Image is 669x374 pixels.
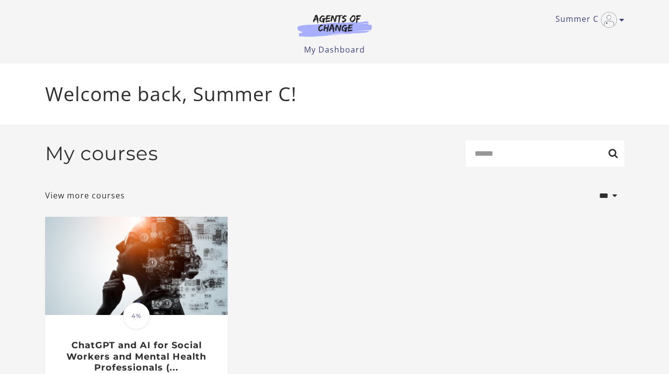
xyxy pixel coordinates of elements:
a: View more courses [45,189,125,201]
p: Welcome back, Summer C! [45,79,624,109]
img: Agents of Change Logo [287,14,382,37]
span: 4% [123,303,150,329]
h3: ChatGPT and AI for Social Workers and Mental Health Professionals (... [56,340,217,374]
a: My Dashboard [304,44,365,55]
a: Toggle menu [555,12,619,28]
h2: My courses [45,142,158,165]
